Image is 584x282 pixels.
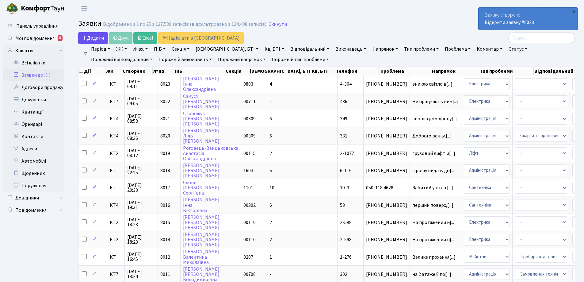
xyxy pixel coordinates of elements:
a: Клієнти [3,44,64,57]
span: 8018 [160,167,170,174]
th: Дії [78,67,105,75]
span: 1 [269,254,272,261]
a: Документи [3,94,64,106]
span: 2-598 [340,219,352,226]
span: 53 [340,202,345,209]
span: Таун [21,3,64,14]
th: Проблема [380,67,431,75]
th: Телефон [335,67,380,75]
span: 302 [340,271,347,278]
span: [DATE] 08:36 [127,131,155,141]
span: 1101 [243,184,253,191]
th: [DEMOGRAPHIC_DATA], БТІ [249,67,311,75]
a: Період [89,44,113,54]
span: КТ [110,185,122,190]
a: Статус [506,44,530,54]
span: КТ2 [110,237,122,242]
span: 10-3 [340,184,349,191]
span: [PHONE_NUMBER] [366,133,407,138]
span: перший поверх,[...] [412,202,453,209]
th: Напрямок [431,67,479,75]
span: Мої повідомлення [15,35,55,42]
span: 436 [340,98,347,105]
span: [DATE] 08:58 [127,114,155,124]
span: КТ2 [110,151,122,156]
span: 00309 [243,133,256,139]
span: 6 [269,115,272,122]
span: КТ7 [110,272,122,277]
span: [DATE] 22:25 [127,165,155,175]
span: КТ4 [110,203,122,208]
span: КТ2 [110,220,122,225]
a: № вх. [131,44,150,54]
span: 8014 [160,236,170,243]
a: [PERSON_NAME][PERSON_NAME][PERSON_NAME] [183,162,219,179]
a: Порожній виконавець [156,54,214,65]
span: 2-598 [340,236,352,243]
a: Проблема [442,44,473,54]
th: ЖК [105,67,122,75]
a: Всі клієнти [3,57,64,69]
span: 1-276 [340,254,352,261]
a: Відповідальний [288,44,332,54]
a: [PERSON_NAME]ІннаВікторівна [183,197,219,214]
a: ЖК [114,44,129,54]
a: ПІБ [151,44,168,54]
span: КТ [110,82,122,87]
span: [DATE] 08:12 [127,148,155,158]
a: [PERSON_NAME]ВалентинаМиколаївна [183,249,219,266]
input: Пошук... [508,32,575,44]
span: 4 [269,81,272,87]
b: Комфорт [21,3,50,13]
a: Контакти [3,130,64,143]
span: 8019 [160,150,170,157]
span: КТ4 [110,133,122,138]
span: 8011 [160,271,170,278]
span: грузоврй лифт и[...] [412,150,455,157]
span: 6 [269,167,272,174]
span: 00309 [243,115,256,122]
span: 6 [269,133,272,139]
a: Квитанції [3,106,64,118]
th: Тип проблеми [479,67,534,75]
a: Відкрити заявку #8023 [485,19,534,26]
a: Excel [133,32,157,44]
span: 6 [269,202,272,209]
a: Тип проблеми [402,44,441,54]
span: - [269,98,271,105]
a: Порушення [3,180,64,192]
a: Щоденник [3,167,64,180]
a: [PERSON_NAME]ІннаОлександрівна [183,75,219,93]
span: Додати [82,35,104,41]
a: Повідомлення [3,204,64,216]
th: № вх. [153,67,174,75]
span: 2 [269,236,272,243]
span: [PHONE_NUMBER] [366,82,407,87]
a: Слонь[PERSON_NAME]Сергіївна [183,179,219,196]
th: Кв, БТІ [311,67,335,75]
span: [DATE] 18:23 [127,217,155,227]
th: Секція [225,67,249,75]
span: 8023 [160,81,170,87]
span: 8017 [160,184,170,191]
span: КТ4 [110,116,122,121]
span: 00708 [243,271,256,278]
div: Відображено з 1 по 25 з 127,589 записів (відфільтровано з 134,408 записів). [103,21,267,27]
span: [PHONE_NUMBER] [366,151,407,156]
span: 1603 [243,167,253,174]
a: Виконавець [333,44,369,54]
span: Доброго ранку,[...] [412,133,452,139]
a: Сторожук[PERSON_NAME][PERSON_NAME] [183,110,219,127]
a: Кв, БТІ [262,44,286,54]
div: × [571,8,577,14]
span: [DATE] 18:23 [127,235,155,245]
span: Забитий унітаз.[...] [412,184,453,191]
span: 10 [269,184,274,191]
span: [PHONE_NUMBER] [366,255,407,260]
span: [DATE] 14:24 [127,269,155,279]
a: [PERSON_NAME][PERSON_NAME][PERSON_NAME] [183,231,219,248]
span: Панель управління [16,23,58,29]
span: КТ [110,255,122,260]
span: 00115 [243,150,256,157]
span: на 2 этаже 8 по[...] [412,271,451,278]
